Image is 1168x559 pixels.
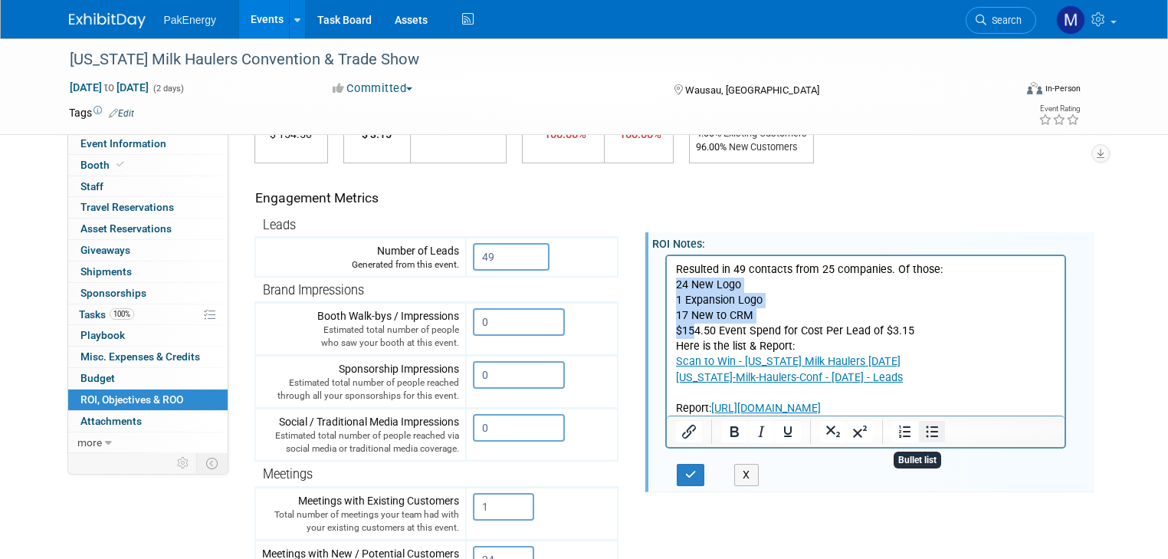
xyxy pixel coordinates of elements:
a: [URL][DOMAIN_NAME] [44,146,154,159]
a: ROI, Objectives & ROO [68,390,228,410]
span: PakEnergy [164,14,216,26]
span: Search [986,15,1022,26]
td: Personalize Event Tab Strip [170,453,197,473]
span: Staff [80,180,103,192]
button: Superscript [847,421,873,442]
div: Total number of meetings your team had with your existing customers at this event. [262,508,459,534]
img: Mary Walker [1056,5,1085,35]
a: Tasks100% [68,304,228,325]
div: Social / Traditional Media Impressions [262,414,459,455]
button: Numbered list [892,421,918,442]
div: In-Person [1045,83,1081,94]
p: $154.50 Event Spend for Cost Per Lead of $3.15 [9,67,390,83]
div: Estimated total number of people who saw your booth at this event. [262,324,459,350]
div: Sponsorship Impressions [262,361,459,403]
iframe: Rich Text Area [667,256,1065,416]
div: Generated from this event. [262,258,459,271]
span: more [77,436,102,449]
span: Meetings [263,467,313,482]
a: [US_STATE]-Milk-Haulers-Conf - [DATE] - Leads [9,115,236,128]
a: Search [966,7,1036,34]
span: Brand Impressions [263,283,364,298]
button: Italic [748,421,774,442]
span: Misc. Expenses & Credits [80,350,200,363]
img: ExhibitDay [69,13,146,28]
body: Rich Text Area. Press ALT-0 for help. [8,6,391,160]
p: 24 New Logo [9,21,390,37]
td: $ 154.50 [254,118,327,163]
a: Booth [68,155,228,176]
span: to [102,81,116,94]
div: Number of Leads [262,243,459,271]
span: Booth [80,159,127,171]
span: Wausau, [GEOGRAPHIC_DATA] [685,84,819,96]
div: ROI Notes: [652,232,1095,252]
img: Format-Inperson.png [1027,82,1042,94]
a: Misc. Expenses & Credits [68,347,228,367]
span: Asset Reservations [80,222,172,235]
a: Edit [109,108,134,119]
div: Event Format [931,80,1081,103]
div: Estimated total number of people reached through all your sponsorships for this event. [262,377,459,403]
button: Committed [327,81,418,97]
a: Event Information [68,133,228,154]
i: Booth reservation complete [116,160,124,169]
span: Budget [80,372,115,384]
button: Subscript [820,421,846,442]
div: Engagement Metrics [255,189,612,208]
span: Playbook [80,329,125,341]
a: Travel Reservations [68,197,228,218]
a: Sponsorships [68,283,228,304]
button: Bold [721,421,747,442]
span: 100% [110,308,134,320]
button: Bullet list [919,421,945,442]
div: Event Rating [1038,105,1080,113]
p: Report: [9,145,390,160]
span: New Customers [727,141,798,153]
span: 96.00 [696,141,720,153]
p: Here is the list & Report: [9,83,390,98]
a: Attachments [68,411,228,432]
p: 17 New to CRM [9,52,390,67]
div: Estimated total number of people reached via social media or traditional media coverage. [262,429,459,455]
div: [US_STATE] Milk Haulers Convention & Trade Show [64,46,995,74]
button: Insert/edit link [676,421,702,442]
button: Underline [775,421,801,442]
td: Toggle Event Tabs [196,453,228,473]
span: Leads [263,218,296,232]
a: Giveaways [68,240,228,261]
div: Booth Walk-bys / Impressions [262,308,459,350]
button: X [734,464,759,486]
span: Shipments [80,265,132,278]
a: Shipments [68,261,228,282]
span: [DATE] [DATE] [69,81,149,94]
span: Attachments [80,415,142,427]
span: Event Information [80,137,166,150]
td: Tags [69,105,134,120]
span: Sponsorships [80,287,146,299]
p: 1 Expansion Logo [9,37,390,52]
span: Tasks [79,308,134,321]
a: Asset Reservations [68,219,228,239]
span: Travel Reservations [80,201,174,213]
a: Scan to Win - [US_STATE] Milk Haulers [DATE] [9,99,234,112]
a: Playbook [68,325,228,346]
span: Giveaways [80,244,130,256]
div: % [696,140,807,154]
span: ROI, Objectives & ROO [80,393,183,406]
a: Staff [68,176,228,197]
div: Meetings with Existing Customers [262,493,459,534]
a: Budget [68,368,228,389]
span: (2 days) [152,84,184,94]
p: Resulted in 49 contacts from 25 companies. Of those: [9,6,390,21]
a: more [68,432,228,453]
